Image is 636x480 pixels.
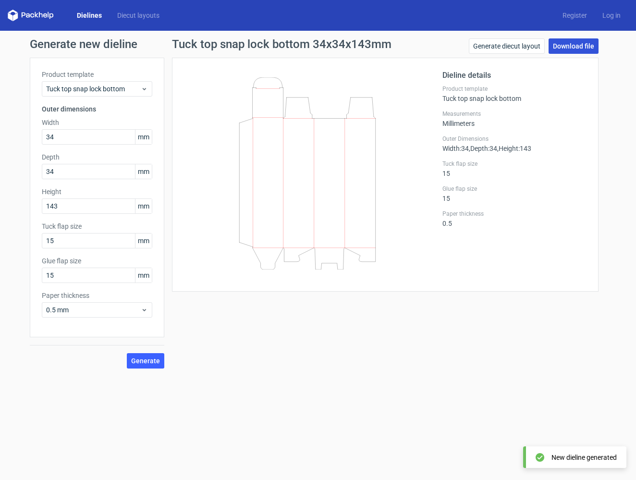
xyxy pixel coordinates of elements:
[30,38,606,50] h1: Generate new dieline
[442,135,587,143] label: Outer Dimensions
[442,160,587,177] div: 15
[442,110,587,118] label: Measurements
[442,160,587,168] label: Tuck flap size
[442,185,587,202] div: 15
[135,199,152,213] span: mm
[442,85,587,102] div: Tuck top snap lock bottom
[127,353,164,369] button: Generate
[46,305,141,315] span: 0.5 mm
[42,222,152,231] label: Tuck flap size
[442,70,587,81] h2: Dieline details
[442,185,587,193] label: Glue flap size
[131,357,160,364] span: Generate
[110,11,167,20] a: Diecut layouts
[595,11,628,20] a: Log in
[69,11,110,20] a: Dielines
[42,152,152,162] label: Depth
[442,85,587,93] label: Product template
[42,118,152,127] label: Width
[442,145,469,152] span: Width : 34
[46,84,141,94] span: Tuck top snap lock bottom
[42,187,152,197] label: Height
[551,453,617,462] div: New dieline generated
[135,234,152,248] span: mm
[135,268,152,283] span: mm
[42,256,152,266] label: Glue flap size
[549,38,599,54] a: Download file
[172,38,391,50] h1: Tuck top snap lock bottom 34x34x143mm
[42,291,152,300] label: Paper thickness
[135,164,152,179] span: mm
[469,145,497,152] span: , Depth : 34
[42,104,152,114] h3: Outer dimensions
[42,70,152,79] label: Product template
[442,210,587,218] label: Paper thickness
[497,145,531,152] span: , Height : 143
[469,38,545,54] a: Generate diecut layout
[555,11,595,20] a: Register
[442,110,587,127] div: Millimeters
[135,130,152,144] span: mm
[442,210,587,227] div: 0.5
